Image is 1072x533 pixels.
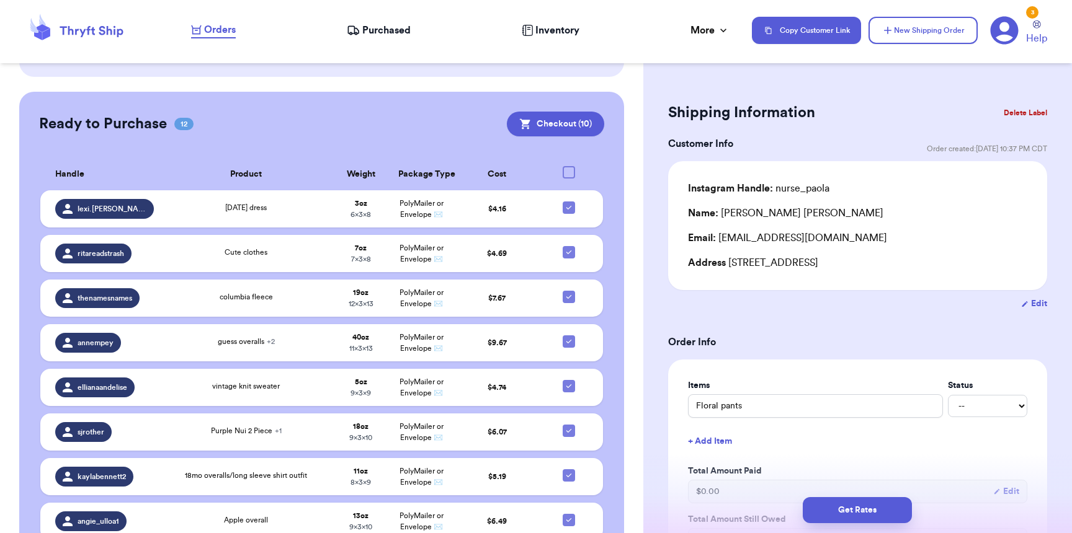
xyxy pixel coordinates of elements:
h2: Shipping Information [668,103,815,123]
span: 11 x 3 x 13 [349,345,373,352]
span: PolyMailer or Envelope ✉️ [400,467,444,486]
button: New Shipping Order [869,17,978,44]
th: Cost [452,159,542,190]
label: Status [948,379,1027,392]
span: $ 5.19 [488,473,506,480]
span: 9 x 3 x 9 [351,389,371,397]
strong: 7 oz [355,244,367,252]
span: vintage knit sweater [212,382,280,390]
button: Checkout (10) [507,112,604,136]
a: Inventory [522,23,579,38]
a: 3 [990,16,1019,45]
span: Name: [688,208,718,218]
span: Handle [55,168,84,181]
span: PolyMailer or Envelope ✉️ [400,423,444,441]
span: Order created: [DATE] 10:37 PM CDT [927,144,1047,154]
span: + 2 [267,338,275,345]
div: nurse_paola [688,181,829,196]
div: [EMAIL_ADDRESS][DOMAIN_NAME] [688,231,1027,245]
span: $ 6.49 [487,518,507,525]
th: Weight [331,159,391,190]
div: [STREET_ADDRESS] [688,255,1027,270]
span: PolyMailer or Envelope ✉️ [400,244,444,263]
strong: 5 oz [355,378,367,385]
span: ellianaandelise [78,382,127,392]
span: Address [688,258,726,268]
span: PolyMailer or Envelope ✉️ [400,289,444,307]
button: + Add Item [683,428,1032,455]
strong: 13 oz [353,512,368,519]
span: thenamesnames [78,293,132,303]
strong: 11 oz [354,467,368,475]
span: 18mo overalls/long sleeve shirt outfit [185,472,307,479]
span: + 1 [275,427,282,434]
span: PolyMailer or Envelope ✉️ [400,512,444,531]
span: $ 7.67 [488,294,506,302]
span: $ 4.74 [488,384,506,391]
span: lexi.[PERSON_NAME] [78,204,146,214]
button: Delete Label [999,99,1052,126]
span: Inventory [535,23,579,38]
span: $ 9.67 [488,339,507,346]
a: Help [1026,20,1047,46]
label: Items [688,379,943,392]
span: 9 x 3 x 10 [349,434,372,441]
span: 7 x 3 x 8 [351,255,371,263]
span: PolyMailer or Envelope ✉️ [400,378,444,397]
a: Purchased [347,23,411,38]
span: guess overalls [218,338,275,345]
span: columbia fleece [220,293,273,301]
span: Instagram Handle: [688,183,773,193]
div: More [690,23,730,38]
strong: 40 oz [352,333,369,341]
div: [PERSON_NAME] [PERSON_NAME] [688,206,883,221]
span: Purple Nui 2 Piece [211,427,282,434]
span: [DATE] dress [225,204,267,211]
span: 8 x 3 x 9 [351,478,371,486]
th: Product [161,159,331,190]
span: Apple overall [224,516,268,524]
span: 12 x 3 x 13 [349,300,373,307]
h2: Ready to Purchase [39,114,167,134]
strong: 19 oz [353,289,368,296]
span: $ 4.69 [487,250,507,257]
span: annempey [78,338,114,348]
button: Get Rates [803,497,912,523]
strong: 18 oz [353,423,368,430]
button: Edit [993,485,1019,498]
span: $ 4.16 [488,205,506,213]
button: Edit [1021,297,1047,310]
span: 9 x 3 x 10 [349,523,372,531]
span: $ 6.07 [488,428,507,436]
span: PolyMailer or Envelope ✉️ [400,200,444,218]
span: ritareadstrash [78,249,124,258]
span: kaylabennett2 [78,472,126,482]
button: Copy Customer Link [752,17,861,44]
h3: Customer Info [668,136,733,151]
span: 12 [174,118,194,130]
h3: Order Info [668,335,1047,350]
span: Help [1026,31,1047,46]
span: Orders [204,22,236,37]
strong: 3 oz [355,200,367,207]
span: sjrother [78,427,104,437]
span: Email: [688,233,716,243]
span: $ 0.00 [696,485,720,498]
span: PolyMailer or Envelope ✉️ [400,333,444,352]
span: Purchased [362,23,411,38]
div: 3 [1026,6,1038,19]
th: Package Type [391,159,451,190]
span: angie_ulloa1 [78,516,119,526]
span: 6 x 3 x 8 [351,211,371,218]
label: Total Amount Paid [688,465,1027,477]
a: Orders [191,22,236,38]
span: Cute clothes [225,249,267,256]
